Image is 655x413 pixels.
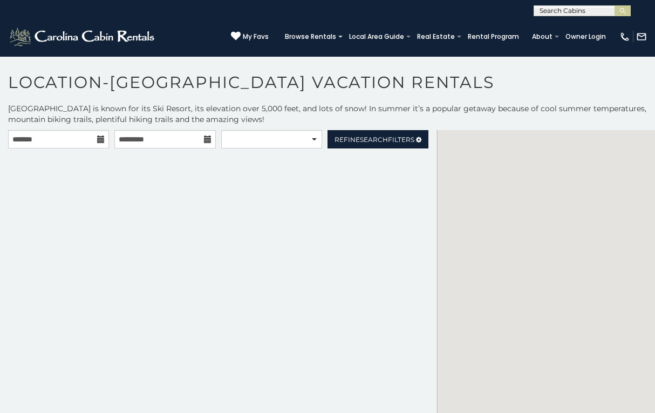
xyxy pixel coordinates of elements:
[412,29,460,44] a: Real Estate
[360,136,388,144] span: Search
[636,31,647,42] img: mail-regular-white.png
[327,130,428,148] a: RefineSearchFilters
[560,29,611,44] a: Owner Login
[527,29,558,44] a: About
[462,29,524,44] a: Rental Program
[243,32,269,42] span: My Favs
[619,31,630,42] img: phone-regular-white.png
[279,29,342,44] a: Browse Rentals
[231,31,269,42] a: My Favs
[344,29,410,44] a: Local Area Guide
[8,26,158,48] img: White-1-2.png
[335,136,414,144] span: Refine Filters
